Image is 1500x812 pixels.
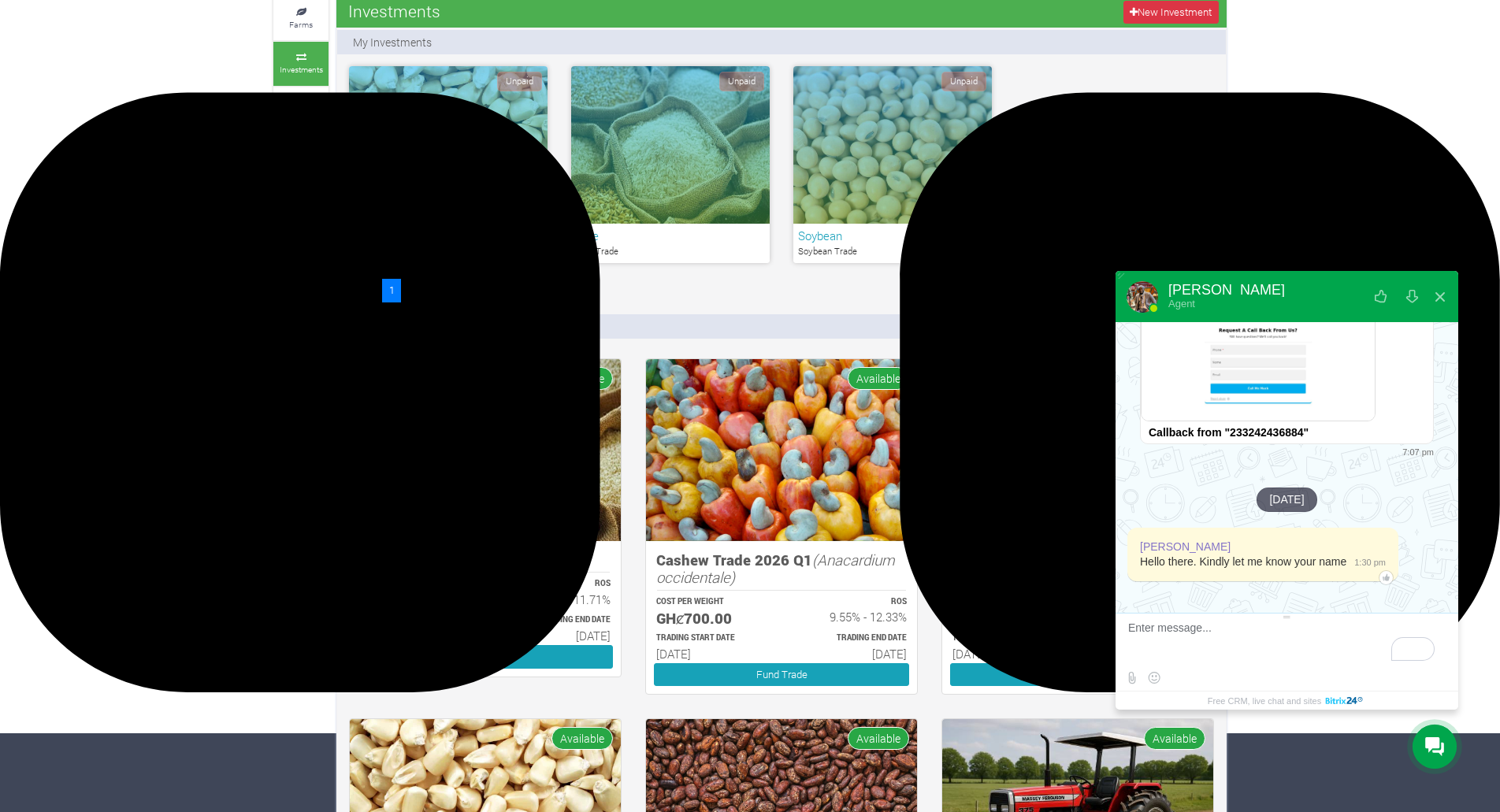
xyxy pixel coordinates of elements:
[1398,278,1426,316] button: Download conversation history
[1144,668,1164,688] button: Select emoticon
[1168,297,1285,310] div: Agent
[1122,668,1142,688] label: Send file
[1208,691,1366,710] a: Free CRM, live chat and sites
[1346,554,1386,569] span: 1:30 pm
[1140,539,1231,554] div: [PERSON_NAME]
[1257,488,1316,512] div: [DATE]
[1367,278,1395,316] button: Rate our service
[1168,283,1285,297] div: [PERSON_NAME]
[1208,691,1321,710] span: Free CRM, live chat and sites
[349,279,433,302] nav: Page Navigation
[1141,303,1376,421] img: Callback from "233242436884"
[1426,278,1454,316] button: Close widget
[1128,621,1442,664] textarea: To enrich screen reader interactions, please activate Accessibility in Grammarly extension settings
[1141,421,1433,443] div: Callback from "233242436884"
[1394,444,1434,459] span: 7:07 pm
[382,279,401,302] a: 1
[1140,555,1346,568] span: Hello there. Kindly let me know your name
